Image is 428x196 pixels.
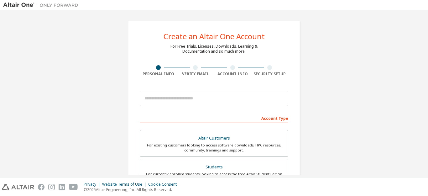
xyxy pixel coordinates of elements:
[2,184,34,190] img: altair_logo.svg
[170,44,258,54] div: For Free Trials, Licenses, Downloads, Learning & Documentation and so much more.
[140,113,288,123] div: Account Type
[59,184,65,190] img: linkedin.svg
[84,182,102,187] div: Privacy
[144,172,284,182] div: For currently enrolled students looking to access the free Altair Student Edition bundle and all ...
[48,184,55,190] img: instagram.svg
[38,184,44,190] img: facebook.svg
[3,2,81,8] img: Altair One
[144,163,284,172] div: Students
[69,184,78,190] img: youtube.svg
[177,72,214,77] div: Verify Email
[144,134,284,143] div: Altair Customers
[214,72,251,77] div: Account Info
[140,72,177,77] div: Personal Info
[144,143,284,153] div: For existing customers looking to access software downloads, HPC resources, community, trainings ...
[148,182,180,187] div: Cookie Consent
[251,72,289,77] div: Security Setup
[164,33,265,40] div: Create an Altair One Account
[102,182,148,187] div: Website Terms of Use
[84,187,180,192] p: © 2025 Altair Engineering, Inc. All Rights Reserved.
